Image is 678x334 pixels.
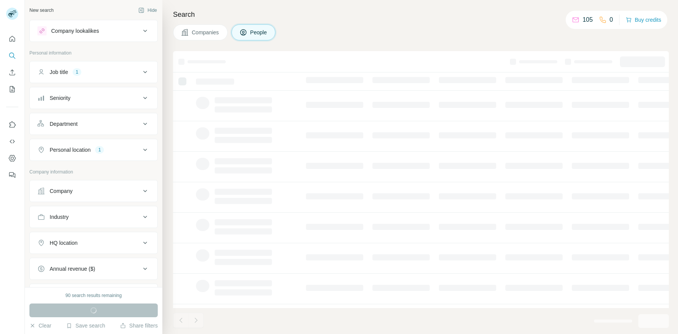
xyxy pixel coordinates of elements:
[65,292,121,299] div: 90 search results remaining
[50,239,78,247] div: HQ location
[6,49,18,63] button: Search
[6,168,18,182] button: Feedback
[50,94,70,102] div: Seniority
[30,234,157,252] button: HQ location
[30,115,157,133] button: Department
[192,29,220,36] span: Companies
[6,82,18,96] button: My lists
[95,146,104,153] div: 1
[50,120,78,128] div: Department
[610,15,613,24] p: 0
[50,265,95,273] div: Annual revenue ($)
[29,50,158,56] p: Personal information
[133,5,162,16] button: Hide
[6,66,18,79] button: Enrich CSV
[29,7,53,14] div: New search
[30,182,157,200] button: Company
[50,68,68,76] div: Job title
[30,89,157,107] button: Seniority
[6,118,18,132] button: Use Surfe on LinkedIn
[30,141,157,159] button: Personal location1
[30,63,157,81] button: Job title1
[250,29,268,36] span: People
[30,22,157,40] button: Company lookalikes
[30,208,157,226] button: Industry
[583,15,593,24] p: 105
[6,151,18,165] button: Dashboard
[6,135,18,148] button: Use Surfe API
[29,169,158,175] p: Company information
[29,322,51,329] button: Clear
[51,27,99,35] div: Company lookalikes
[30,260,157,278] button: Annual revenue ($)
[30,286,157,304] button: Employees (size)
[66,322,105,329] button: Save search
[73,69,81,75] div: 1
[50,187,73,195] div: Company
[50,146,91,154] div: Personal location
[626,14,661,25] button: Buy credits
[120,322,158,329] button: Share filters
[6,32,18,46] button: Quick start
[50,213,69,221] div: Industry
[173,9,669,20] h4: Search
